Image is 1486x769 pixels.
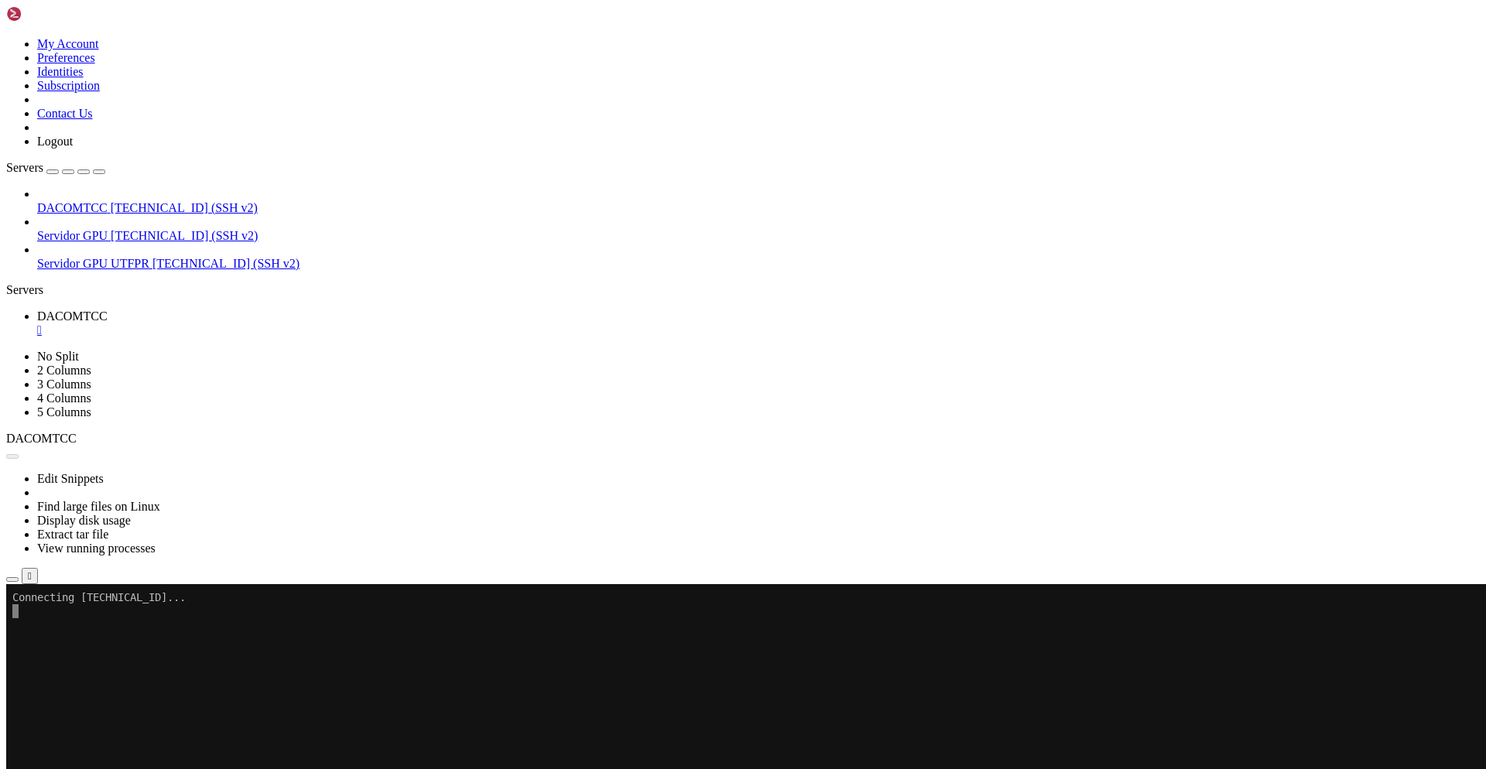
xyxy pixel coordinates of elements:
[37,391,91,405] a: 4 Columns
[37,243,1480,271] li: Servidor GPU UTFPR [TECHNICAL_ID] (SSH v2)
[37,79,100,92] a: Subscription
[37,229,108,242] span: Servidor GPU
[37,201,108,214] span: DACOMTCC
[37,201,1480,215] a: DACOMTCC [TECHNICAL_ID] (SSH v2)
[152,257,300,270] span: [TECHNICAL_ID] (SSH v2)
[37,364,91,377] a: 2 Columns
[111,201,258,214] span: [TECHNICAL_ID] (SSH v2)
[37,378,91,391] a: 3 Columns
[37,472,104,485] a: Edit Snippets
[6,6,95,22] img: Shellngn
[37,323,1480,337] a: 
[37,528,108,541] a: Extract tar file
[37,514,131,527] a: Display disk usage
[37,542,156,555] a: View running processes
[6,6,1283,20] x-row: Connecting [TECHNICAL_ID]...
[22,568,38,584] button: 
[37,350,79,363] a: No Split
[37,37,99,50] a: My Account
[37,51,95,64] a: Preferences
[37,257,1480,271] a: Servidor GPU UTFPR [TECHNICAL_ID] (SSH v2)
[6,432,77,445] span: DACOMTCC
[28,570,32,582] div: 
[37,405,91,419] a: 5 Columns
[37,135,73,148] a: Logout
[37,500,160,513] a: Find large files on Linux
[6,20,12,34] div: (0, 1)
[37,107,93,120] a: Contact Us
[6,283,1480,297] div: Servers
[6,161,43,174] span: Servers
[37,309,108,323] span: DACOMTCC
[37,65,84,78] a: Identities
[111,229,258,242] span: [TECHNICAL_ID] (SSH v2)
[37,309,1480,337] a: DACOMTCC
[37,257,149,270] span: Servidor GPU UTFPR
[37,229,1480,243] a: Servidor GPU [TECHNICAL_ID] (SSH v2)
[6,161,105,174] a: Servers
[37,187,1480,215] li: DACOMTCC [TECHNICAL_ID] (SSH v2)
[37,215,1480,243] li: Servidor GPU [TECHNICAL_ID] (SSH v2)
